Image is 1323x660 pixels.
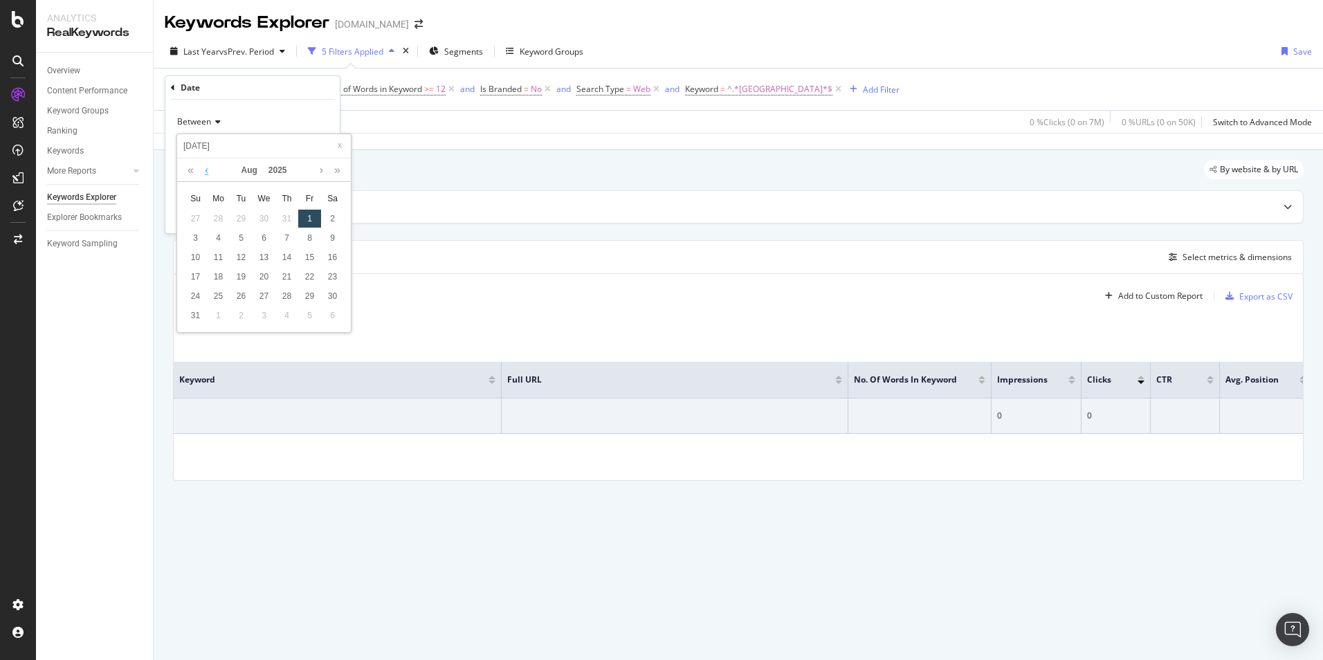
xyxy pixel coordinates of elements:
[414,19,423,29] div: arrow-right-arrow-left
[47,64,80,78] div: Overview
[230,192,253,205] span: Tu
[275,228,298,248] td: August 7, 2025
[298,248,321,266] div: 15
[184,267,207,286] td: August 17, 2025
[302,40,400,62] button: 5 Filters Applied
[207,268,230,286] div: 18
[230,306,253,325] td: September 2, 2025
[253,248,275,266] div: 13
[207,188,230,209] th: Mon
[253,286,275,306] td: August 27, 2025
[1163,249,1292,266] button: Select metrics & dimensions
[275,268,298,286] div: 21
[997,374,1048,386] span: Impressions
[179,374,468,386] span: Keyword
[207,229,230,247] div: 4
[253,228,275,248] td: August 6, 2025
[230,306,253,324] div: 2
[298,286,321,306] td: August 29, 2025
[184,287,207,305] div: 24
[207,248,230,266] div: 11
[207,306,230,325] td: September 1, 2025
[298,306,321,325] td: September 5, 2025
[253,188,275,209] th: Wed
[275,188,298,209] th: Thu
[322,46,383,57] div: 5 Filters Applied
[321,210,344,228] div: 2
[321,268,344,286] div: 23
[1239,291,1293,302] div: Export as CSV
[727,80,832,99] span: ^.*[GEOGRAPHIC_DATA]*$
[335,17,409,31] div: [DOMAIN_NAME]
[184,158,197,182] a: Last year (Control + left)
[275,306,298,324] div: 4
[321,228,344,248] td: August 9, 2025
[275,229,298,247] div: 7
[219,46,274,57] span: vs Prev. Period
[253,229,275,247] div: 6
[207,306,230,324] div: 1
[321,192,344,205] span: Sa
[253,209,275,228] td: July 30, 2025
[47,190,143,205] a: Keywords Explorer
[184,248,207,266] div: 10
[47,84,127,98] div: Content Performance
[47,124,77,138] div: Ranking
[460,82,475,95] button: and
[844,81,900,98] button: Add Filter
[184,188,207,209] th: Sun
[321,306,344,325] td: September 6, 2025
[253,210,275,228] div: 30
[207,209,230,228] td: July 28, 2025
[298,209,321,228] td: August 1, 2025
[184,306,207,325] td: August 31, 2025
[1100,285,1203,307] button: Add to Custom Report
[207,248,230,267] td: August 11, 2025
[181,82,200,93] div: Date
[184,286,207,306] td: August 24, 2025
[253,267,275,286] td: August 20, 2025
[556,82,571,95] button: and
[424,83,434,95] span: >=
[47,84,143,98] a: Content Performance
[720,83,725,95] span: =
[321,229,344,247] div: 9
[321,209,344,228] td: August 2, 2025
[253,192,275,205] span: We
[316,158,327,182] a: Next month (PageDown)
[230,209,253,228] td: July 29, 2025
[184,229,207,247] div: 3
[47,144,84,158] div: Keywords
[275,286,298,306] td: August 28, 2025
[1087,374,1117,386] span: Clicks
[47,237,118,251] div: Keyword Sampling
[1225,374,1279,386] span: Avg. Position
[253,287,275,305] div: 27
[328,83,422,95] span: No. of Words in Keyword
[321,286,344,306] td: August 30, 2025
[201,158,212,182] a: Previous month (PageUp)
[633,80,650,99] span: Web
[1276,40,1312,62] button: Save
[1213,116,1312,128] div: Switch to Advanced Mode
[685,83,718,95] span: Keyword
[165,40,291,62] button: Last YearvsPrev. Period
[321,306,344,324] div: 6
[184,210,207,228] div: 27
[47,210,143,225] a: Explorer Bookmarks
[480,83,522,95] span: Is Branded
[47,237,143,251] a: Keyword Sampling
[1220,285,1293,307] button: Export as CSV
[400,44,412,58] div: times
[520,46,583,57] div: Keyword Groups
[263,158,293,182] a: 2025
[1122,116,1196,128] div: 0 % URLs ( 0 on 50K )
[1204,160,1304,179] div: legacy label
[1276,613,1309,646] div: Open Intercom Messenger
[184,209,207,228] td: July 27, 2025
[321,248,344,267] td: August 16, 2025
[298,210,321,228] div: 1
[665,82,679,95] button: and
[207,287,230,305] div: 25
[47,64,143,78] a: Overview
